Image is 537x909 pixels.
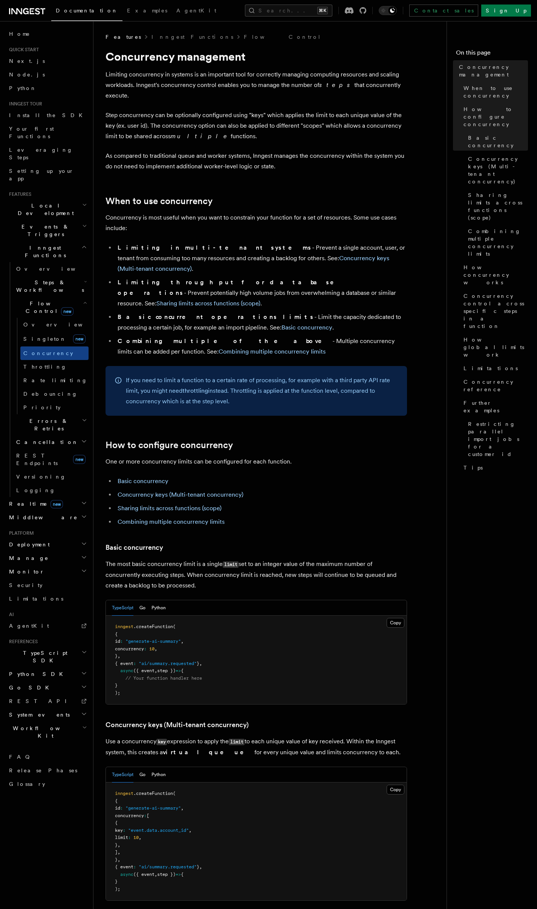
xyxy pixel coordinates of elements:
span: Logging [16,487,55,493]
span: concurrency [115,646,144,651]
button: Go [139,600,145,616]
span: Monitor [6,568,44,575]
span: "ai/summary.requested" [139,661,197,666]
a: REST Endpointsnew [13,449,89,470]
span: } [197,661,199,666]
span: Overview [23,322,101,328]
button: TypeScript [112,767,133,782]
a: Contact sales [409,5,478,17]
span: Quick start [6,47,39,53]
span: , [118,653,120,659]
span: Priority [23,404,61,410]
p: As compared to traditional queue and worker systems, Inngest manages the concurrency within the s... [106,151,407,172]
a: Limitations [461,361,528,375]
a: Flow Control [244,33,321,41]
a: When to use concurrency [106,196,213,206]
span: : [133,864,136,869]
span: , [118,857,120,862]
span: } [197,864,199,869]
kbd: ⌘K [317,7,328,14]
span: Go SDK [6,684,54,691]
li: - Prevent a single account, user, or tenant from consuming too many resources and creating a back... [115,243,407,274]
span: id [115,805,120,811]
button: TypeScript SDK [6,646,89,667]
span: step }) [157,872,176,877]
a: How global limits work [461,333,528,361]
span: 10 [149,646,155,651]
span: TypeScript SDK [6,649,81,664]
strong: Basic concurrent operations limits [118,313,314,320]
button: Python SDK [6,667,89,681]
a: Combining multiple concurrency limits [465,224,528,261]
span: async [120,668,133,673]
span: Install the SDK [9,112,87,118]
span: "generate-ai-summary" [125,639,181,644]
span: Home [9,30,30,38]
span: REST Endpoints [16,453,58,466]
span: inngest [115,791,133,796]
span: FAQ [9,754,34,760]
code: limit [223,561,239,568]
span: Realtime [6,500,63,508]
span: Middleware [6,514,78,521]
span: : [144,646,147,651]
span: "generate-ai-summary" [125,805,181,811]
span: Leveraging Steps [9,147,73,160]
span: Local Development [6,202,82,217]
button: Manage [6,551,89,565]
a: Next.js [6,54,89,68]
button: Local Development [6,199,89,220]
a: Glossary [6,777,89,791]
span: { [115,820,118,825]
button: System events [6,708,89,721]
span: Concurrency reference [464,378,528,393]
span: { event [115,661,133,666]
span: Limitations [9,596,63,602]
span: Concurrency management [459,63,528,78]
a: Sharing limits across functions (scope) [118,505,222,512]
button: Python [151,767,166,782]
span: AgentKit [176,8,216,14]
span: , [155,646,157,651]
span: AgentKit [9,623,49,629]
span: 10 [133,835,139,840]
a: Overview [20,318,89,331]
a: Python [6,81,89,95]
a: Throttling [20,360,89,374]
span: Rate limiting [23,377,87,383]
span: Deployment [6,541,50,548]
span: inngest [115,624,133,629]
span: new [61,307,73,316]
li: - Limit the capacity dedicated to processing a certain job, for example an import pipeline. See: . [115,312,407,333]
a: Your first Functions [6,122,89,143]
a: Examples [122,2,172,20]
a: Security [6,578,89,592]
span: Inngest Functions [6,244,81,259]
a: AgentKit [6,619,89,633]
a: Leveraging Steps [6,143,89,164]
button: Events & Triggers [6,220,89,241]
button: Go SDK [6,681,89,694]
a: Versioning [13,470,89,483]
span: , [155,872,157,877]
span: How global limits work [464,336,528,358]
span: When to use concurrency [464,84,528,99]
span: Security [9,582,43,588]
div: Inngest Functions [6,262,89,497]
span: How to configure concurrency [464,105,528,128]
a: Further examples [461,396,528,417]
h4: On this page [456,48,528,60]
span: "ai/summary.requested" [139,864,197,869]
a: FAQ [6,750,89,764]
a: Concurrency reference [461,375,528,396]
span: Sharing limits across functions (scope) [468,191,528,221]
span: .createFunction [133,791,173,796]
span: , [199,661,202,666]
a: Install the SDK [6,108,89,122]
a: Singletonnew [20,331,89,346]
span: Next.js [9,58,45,64]
button: Search...⌘K [245,5,332,17]
span: , [118,850,120,855]
em: multiple [171,133,231,140]
span: } [115,842,118,848]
